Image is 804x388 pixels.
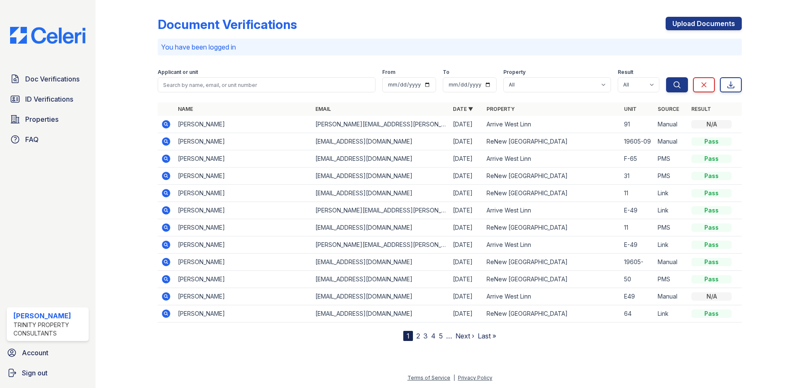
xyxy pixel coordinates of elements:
td: Link [654,236,688,254]
td: ReNew [GEOGRAPHIC_DATA] [483,133,621,150]
td: Manual [654,288,688,305]
td: [DATE] [450,305,483,322]
td: 11 [621,185,654,202]
div: Pass [691,309,732,318]
a: Terms of Service [407,375,450,381]
span: Sign out [22,368,48,378]
a: Sign out [3,364,92,381]
a: Date ▼ [453,106,473,112]
a: Source [658,106,679,112]
span: Properties [25,114,58,124]
td: ReNew [GEOGRAPHIC_DATA] [483,219,621,236]
td: [DATE] [450,133,483,150]
td: E49 [621,288,654,305]
td: [EMAIL_ADDRESS][DOMAIN_NAME] [312,185,450,202]
td: [PERSON_NAME] [175,116,312,133]
td: [EMAIL_ADDRESS][DOMAIN_NAME] [312,150,450,168]
span: FAQ [25,134,39,144]
input: Search by name, email, or unit number [158,77,376,92]
a: 5 [439,332,443,340]
span: Doc Verifications [25,74,79,84]
td: [PERSON_NAME] [175,150,312,168]
div: Pass [691,241,732,249]
td: PMS [654,219,688,236]
td: 19605- [621,254,654,271]
td: Link [654,202,688,219]
td: PMS [654,150,688,168]
a: Last » [478,332,496,340]
td: [PERSON_NAME] [175,305,312,322]
td: ReNew [GEOGRAPHIC_DATA] [483,254,621,271]
a: Upload Documents [666,17,742,30]
a: Account [3,344,92,361]
div: [PERSON_NAME] [13,311,85,321]
div: Pass [691,258,732,266]
td: [PERSON_NAME] [175,271,312,288]
label: Applicant or unit [158,69,198,76]
div: Pass [691,137,732,146]
td: [PERSON_NAME][EMAIL_ADDRESS][PERSON_NAME][DOMAIN_NAME] [312,236,450,254]
td: Arrive West Linn [483,236,621,254]
a: Privacy Policy [458,375,492,381]
div: Pass [691,275,732,283]
a: 2 [416,332,420,340]
td: [DATE] [450,236,483,254]
td: [PERSON_NAME] [175,288,312,305]
div: Pass [691,172,732,180]
td: [DATE] [450,150,483,168]
div: Document Verifications [158,17,297,32]
td: F-65 [621,150,654,168]
a: 3 [423,332,428,340]
td: [PERSON_NAME] [175,185,312,202]
a: Result [691,106,711,112]
div: | [453,375,455,381]
div: Pass [691,189,732,197]
td: PMS [654,271,688,288]
td: [PERSON_NAME] [175,168,312,185]
a: 4 [431,332,436,340]
td: [EMAIL_ADDRESS][DOMAIN_NAME] [312,288,450,305]
td: Manual [654,133,688,150]
td: E-49 [621,202,654,219]
td: [EMAIL_ADDRESS][DOMAIN_NAME] [312,168,450,185]
td: Arrive West Linn [483,150,621,168]
td: [EMAIL_ADDRESS][DOMAIN_NAME] [312,219,450,236]
td: [DATE] [450,202,483,219]
td: 91 [621,116,654,133]
td: Arrive West Linn [483,288,621,305]
td: [EMAIL_ADDRESS][DOMAIN_NAME] [312,271,450,288]
p: You have been logged in [161,42,738,52]
td: ReNew [GEOGRAPHIC_DATA] [483,305,621,322]
a: Doc Verifications [7,71,89,87]
td: [PERSON_NAME][EMAIL_ADDRESS][PERSON_NAME][DOMAIN_NAME] [312,116,450,133]
td: [EMAIL_ADDRESS][DOMAIN_NAME] [312,133,450,150]
a: Unit [624,106,637,112]
span: … [446,331,452,341]
div: Pass [691,206,732,215]
div: N/A [691,120,732,128]
td: [DATE] [450,168,483,185]
a: Properties [7,111,89,128]
img: CE_Logo_Blue-a8612792a0a2168367f1c8372b55b34899dd931a85d93a1a3d3e32e68fde9ad4.png [3,27,92,44]
a: Email [315,106,331,112]
td: [DATE] [450,116,483,133]
td: ReNew [GEOGRAPHIC_DATA] [483,168,621,185]
label: From [382,69,395,76]
td: Link [654,185,688,202]
td: [DATE] [450,219,483,236]
td: Manual [654,254,688,271]
td: 31 [621,168,654,185]
td: PMS [654,168,688,185]
td: Manual [654,116,688,133]
label: To [443,69,450,76]
td: E-49 [621,236,654,254]
td: [DATE] [450,254,483,271]
a: Property [487,106,515,112]
td: 50 [621,271,654,288]
a: Next › [455,332,474,340]
td: Arrive West Linn [483,202,621,219]
td: [DATE] [450,288,483,305]
td: [PERSON_NAME] [175,133,312,150]
div: N/A [691,292,732,301]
